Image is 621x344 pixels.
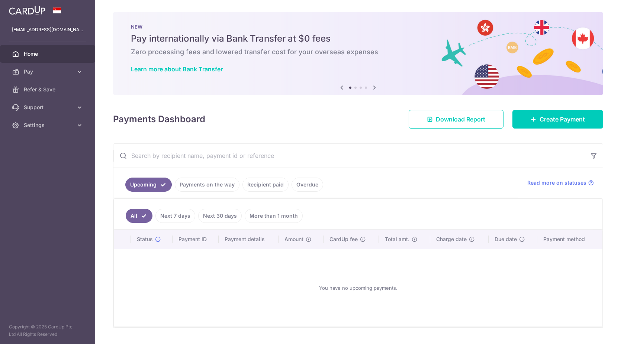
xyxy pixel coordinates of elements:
span: Support [24,104,73,111]
a: Payments on the way [175,178,239,192]
span: Refer & Save [24,86,73,93]
input: Search by recipient name, payment id or reference [113,144,585,168]
span: Create Payment [540,115,585,124]
a: Upcoming [125,178,172,192]
span: Amount [284,236,303,243]
h6: Zero processing fees and lowered transfer cost for your overseas expenses [131,48,585,56]
span: Settings [24,121,73,129]
h5: Pay internationally via Bank Transfer at $0 fees [131,33,585,45]
img: Bank transfer banner [113,12,603,95]
span: Status [137,236,153,243]
a: Create Payment [512,110,603,129]
span: Read more on statuses [527,179,586,186]
span: Download Report [436,115,485,124]
a: Next 7 days [155,209,195,223]
a: More than 1 month [245,209,303,223]
a: Overdue [292,178,323,192]
a: Next 30 days [198,209,242,223]
span: Home [24,50,73,58]
th: Payment ID [173,230,219,249]
img: CardUp [9,6,45,15]
span: Due date [495,236,517,243]
th: Payment method [537,230,602,249]
th: Payment details [219,230,279,249]
a: All [126,209,152,223]
a: Recipient paid [242,178,289,192]
span: CardUp fee [329,236,358,243]
a: Download Report [409,110,503,129]
span: Charge date [436,236,467,243]
p: NEW [131,24,585,30]
span: Pay [24,68,73,75]
span: Total amt. [385,236,409,243]
a: Read more on statuses [527,179,594,186]
div: You have no upcoming payments. [123,255,593,321]
p: [EMAIL_ADDRESS][DOMAIN_NAME] [12,26,83,33]
h4: Payments Dashboard [113,113,205,126]
a: Learn more about Bank Transfer [131,65,223,73]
